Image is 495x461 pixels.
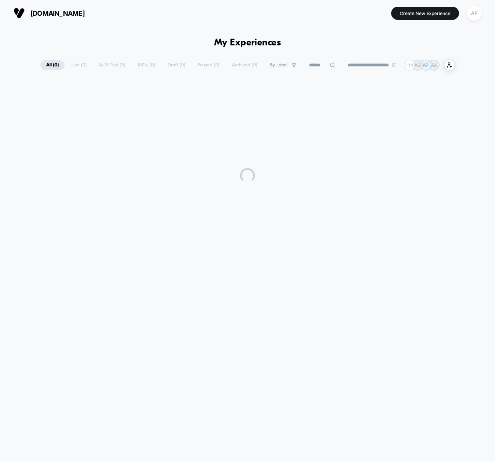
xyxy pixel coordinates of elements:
[391,7,459,20] button: Create New Experience
[465,6,484,21] button: AP
[404,60,415,71] div: + 14
[30,9,85,17] span: [DOMAIN_NAME]
[13,8,25,19] img: Visually logo
[467,6,481,21] div: AP
[214,38,281,48] h1: My Experiences
[414,62,421,68] p: AG
[270,62,288,68] span: By Label
[431,62,437,68] p: AA
[423,62,429,68] p: AP
[391,63,396,67] img: end
[11,7,87,19] button: [DOMAIN_NAME]
[40,60,64,70] span: All ( 0 )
